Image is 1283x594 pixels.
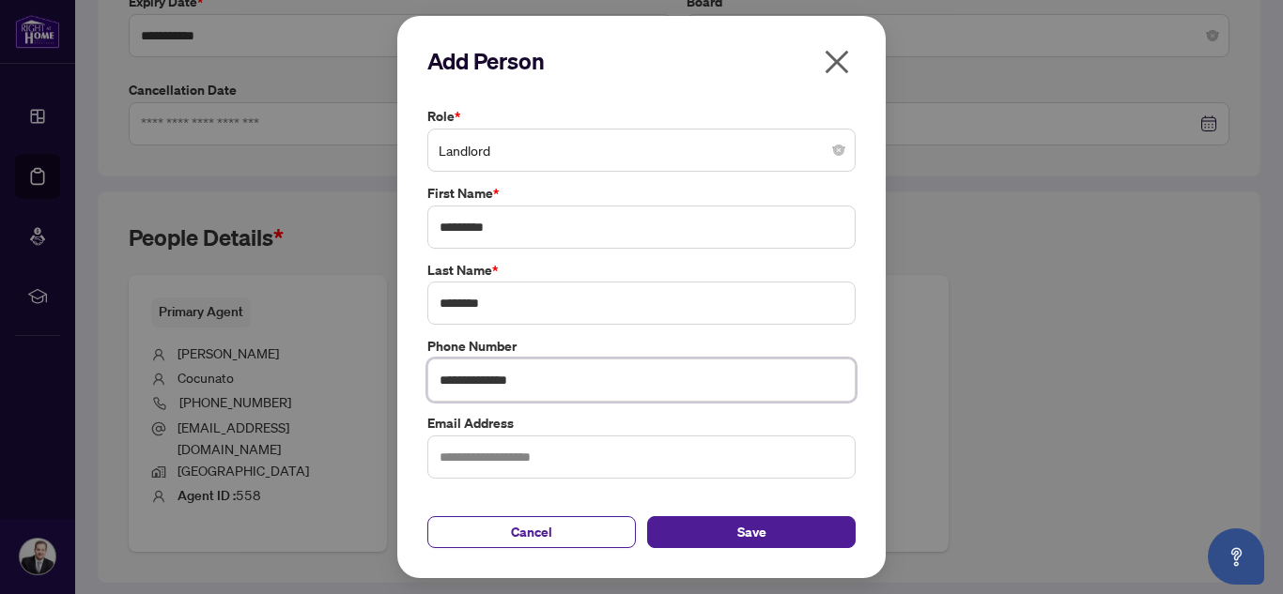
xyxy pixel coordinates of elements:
label: Last Name [427,260,856,281]
span: close-circle [833,145,844,156]
label: Email Address [427,413,856,434]
span: Save [737,517,766,547]
span: close [822,47,852,77]
span: Cancel [511,517,552,547]
label: Role [427,106,856,127]
button: Cancel [427,516,636,548]
label: First Name [427,183,856,204]
h2: Add Person [427,46,856,76]
span: Landlord [439,132,844,168]
button: Open asap [1208,528,1264,585]
label: Phone Number [427,336,856,357]
button: Save [647,516,856,548]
